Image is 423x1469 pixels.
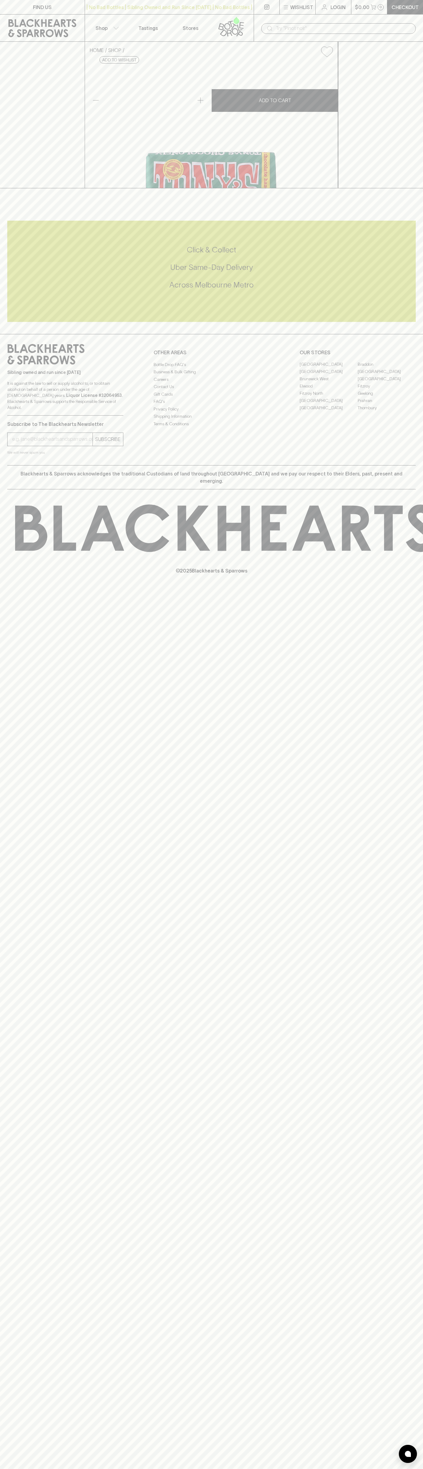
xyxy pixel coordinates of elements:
p: Checkout [392,4,419,11]
input: e.g. jane@blackheartsandsparrows.com.au [12,434,93,444]
strong: Liquor License #32064953 [66,393,122,398]
button: Shop [85,15,127,41]
p: OUR STORES [300,349,416,356]
p: We will never spam you [7,449,123,456]
a: Terms & Conditions [154,420,270,427]
input: Try "Pinot noir" [276,24,411,33]
a: Shipping Information [154,413,270,420]
a: Fitzroy [358,383,416,390]
img: bubble-icon [405,1451,411,1457]
a: Careers [154,376,270,383]
button: Add to wishlist [319,44,335,60]
p: Tastings [138,24,158,32]
p: Sibling owned and run since [DATE] [7,369,123,375]
a: [GEOGRAPHIC_DATA] [300,404,358,412]
a: Stores [169,15,212,41]
a: Fitzroy North [300,390,358,397]
h5: Across Melbourne Metro [7,280,416,290]
a: Tastings [127,15,169,41]
a: Brunswick West [300,375,358,383]
p: It is against the law to sell or supply alcohol to, or to obtain alcohol on behalf of a person un... [7,380,123,410]
a: Elwood [300,383,358,390]
h5: Uber Same-Day Delivery [7,262,416,272]
p: Wishlist [290,4,313,11]
p: Login [330,4,346,11]
a: SHOP [108,47,121,53]
a: FAQ's [154,398,270,405]
button: SUBSCRIBE [93,433,123,446]
a: [GEOGRAPHIC_DATA] [300,361,358,368]
p: Subscribe to The Blackhearts Newsletter [7,420,123,428]
h5: Click & Collect [7,245,416,255]
a: HOME [90,47,104,53]
a: [GEOGRAPHIC_DATA] [358,368,416,375]
p: ADD TO CART [259,97,291,104]
a: Gift Cards [154,391,270,398]
a: Business & Bulk Gifting [154,368,270,376]
a: Contact Us [154,383,270,391]
a: [GEOGRAPHIC_DATA] [300,397,358,404]
a: [GEOGRAPHIC_DATA] [300,368,358,375]
a: Braddon [358,361,416,368]
button: Add to wishlist [99,56,139,63]
p: Shop [96,24,108,32]
a: Privacy Policy [154,405,270,413]
img: 80123.png [85,62,338,188]
button: ADD TO CART [212,89,338,112]
a: Prahran [358,397,416,404]
p: SUBSCRIBE [95,436,121,443]
p: FIND US [33,4,52,11]
a: Geelong [358,390,416,397]
a: [GEOGRAPHIC_DATA] [358,375,416,383]
p: OTHER AREAS [154,349,270,356]
a: Thornbury [358,404,416,412]
p: Blackhearts & Sparrows acknowledges the traditional Custodians of land throughout [GEOGRAPHIC_DAT... [12,470,411,485]
p: 0 [379,5,382,9]
a: Bottle Drop FAQ's [154,361,270,368]
p: $0.00 [355,4,369,11]
div: Call to action block [7,221,416,322]
p: Stores [183,24,198,32]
